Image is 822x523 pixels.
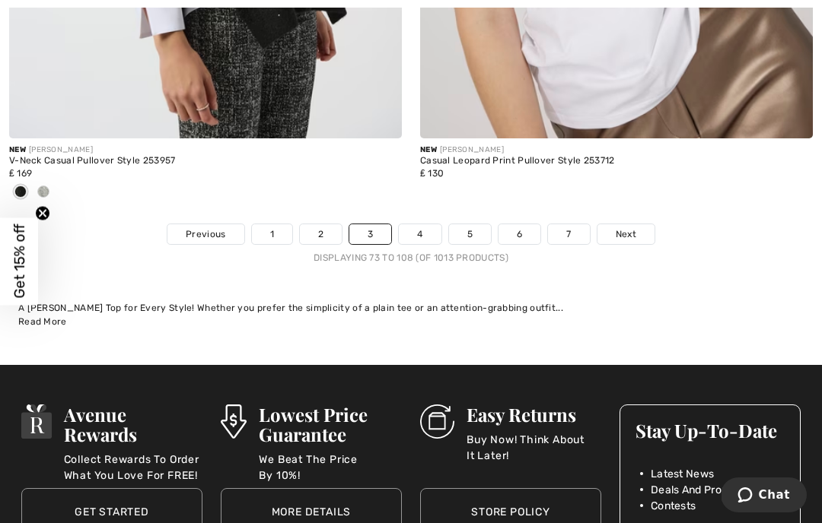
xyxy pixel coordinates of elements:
h3: Lowest Price Guarantee [259,404,402,444]
a: 4 [399,224,441,244]
span: Latest News [651,466,714,482]
img: Avenue Rewards [21,404,52,439]
div: Grey 163 [32,180,55,205]
img: Easy Returns [420,404,454,439]
a: 2 [300,224,342,244]
span: Get 15% off [11,224,28,299]
div: Black [9,180,32,205]
button: Close teaser [35,206,50,221]
div: V-Neck Casual Pullover Style 253957 [9,156,402,166]
span: Previous [186,227,225,241]
span: New [420,145,437,154]
a: Next [597,224,655,244]
span: Deals And Promotions [651,482,762,498]
p: We Beat The Price By 10%! [259,452,402,482]
span: New [9,145,26,154]
a: 3 [349,224,391,244]
a: 1 [252,224,292,244]
a: 7 [548,224,589,244]
span: ₤ 130 [420,168,444,179]
h3: Easy Returns [467,404,601,424]
a: Previous [167,224,244,244]
span: ₤ 169 [9,168,32,179]
span: Contests [651,498,696,514]
span: Read More [18,316,67,327]
div: [PERSON_NAME] [420,144,813,156]
p: Collect Rewards To Order What You Love For FREE! [64,452,202,482]
div: A [PERSON_NAME] Top for Every Style! Whether you prefer the simplicity of a plain tee or an atten... [18,301,804,315]
a: 6 [499,224,540,244]
div: Casual Leopard Print Pullover Style 253712 [420,156,813,166]
a: 5 [449,224,491,244]
iframe: Opens a widget where you can chat to one of our agents [722,477,807,515]
div: [PERSON_NAME] [9,144,402,156]
h3: Avenue Rewards [64,404,202,444]
p: Buy Now! Think About It Later! [467,432,601,462]
span: Next [616,227,636,241]
h3: Stay Up-To-Date [636,420,785,440]
img: Lowest Price Guarantee [221,404,247,439]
